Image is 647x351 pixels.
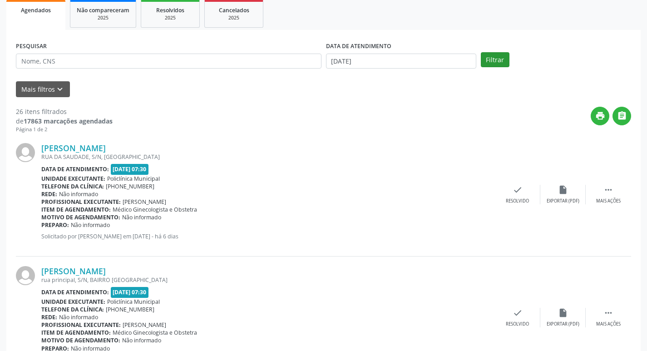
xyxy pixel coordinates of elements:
[603,185,613,195] i: 
[16,266,35,285] img: img
[547,198,579,204] div: Exportar (PDF)
[41,190,57,198] b: Rede:
[16,126,113,133] div: Página 1 de 2
[16,107,113,116] div: 26 itens filtrados
[41,313,57,321] b: Rede:
[595,111,605,121] i: print
[219,6,249,14] span: Cancelados
[77,15,129,21] div: 2025
[591,107,609,125] button: print
[326,54,476,69] input: Selecione um intervalo
[41,175,105,183] b: Unidade executante:
[211,15,257,21] div: 2025
[41,143,106,153] a: [PERSON_NAME]
[41,198,121,206] b: Profissional executante:
[596,321,621,327] div: Mais ações
[106,183,154,190] span: [PHONE_NUMBER]
[111,164,149,174] span: [DATE] 07:30
[59,190,98,198] span: Não informado
[122,336,161,344] span: Não informado
[21,6,51,14] span: Agendados
[481,52,509,68] button: Filtrar
[617,111,627,121] i: 
[156,6,184,14] span: Resolvidos
[41,321,121,329] b: Profissional executante:
[41,329,111,336] b: Item de agendamento:
[558,308,568,318] i: insert_drive_file
[16,81,70,97] button: Mais filtroskeyboard_arrow_down
[111,287,149,297] span: [DATE] 07:30
[55,84,65,94] i: keyboard_arrow_down
[41,183,104,190] b: Telefone da clínica:
[41,266,106,276] a: [PERSON_NAME]
[16,40,47,54] label: PESQUISAR
[41,298,105,306] b: Unidade executante:
[123,198,166,206] span: [PERSON_NAME]
[41,306,104,313] b: Telefone da clínica:
[506,321,529,327] div: Resolvido
[41,288,109,296] b: Data de atendimento:
[123,321,166,329] span: [PERSON_NAME]
[596,198,621,204] div: Mais ações
[16,116,113,126] div: de
[558,185,568,195] i: insert_drive_file
[41,206,111,213] b: Item de agendamento:
[41,213,120,221] b: Motivo de agendamento:
[612,107,631,125] button: 
[41,276,495,284] div: rua principal, S/N, BAIRRO [GEOGRAPHIC_DATA]
[113,206,197,213] span: Médico Ginecologista e Obstetra
[107,298,160,306] span: Policlínica Municipal
[107,175,160,183] span: Policlínica Municipal
[16,143,35,162] img: img
[77,6,129,14] span: Não compareceram
[603,308,613,318] i: 
[148,15,193,21] div: 2025
[513,185,523,195] i: check
[122,213,161,221] span: Não informado
[506,198,529,204] div: Resolvido
[71,221,110,229] span: Não informado
[24,117,113,125] strong: 17863 marcações agendadas
[513,308,523,318] i: check
[106,306,154,313] span: [PHONE_NUMBER]
[41,336,120,344] b: Motivo de agendamento:
[326,40,391,54] label: DATA DE ATENDIMENTO
[41,221,69,229] b: Preparo:
[41,165,109,173] b: Data de atendimento:
[59,313,98,321] span: Não informado
[41,153,495,161] div: RUA DA SAUDADE, S/N, [GEOGRAPHIC_DATA]
[113,329,197,336] span: Médico Ginecologista e Obstetra
[547,321,579,327] div: Exportar (PDF)
[16,54,321,69] input: Nome, CNS
[41,232,495,240] p: Solicitado por [PERSON_NAME] em [DATE] - há 6 dias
